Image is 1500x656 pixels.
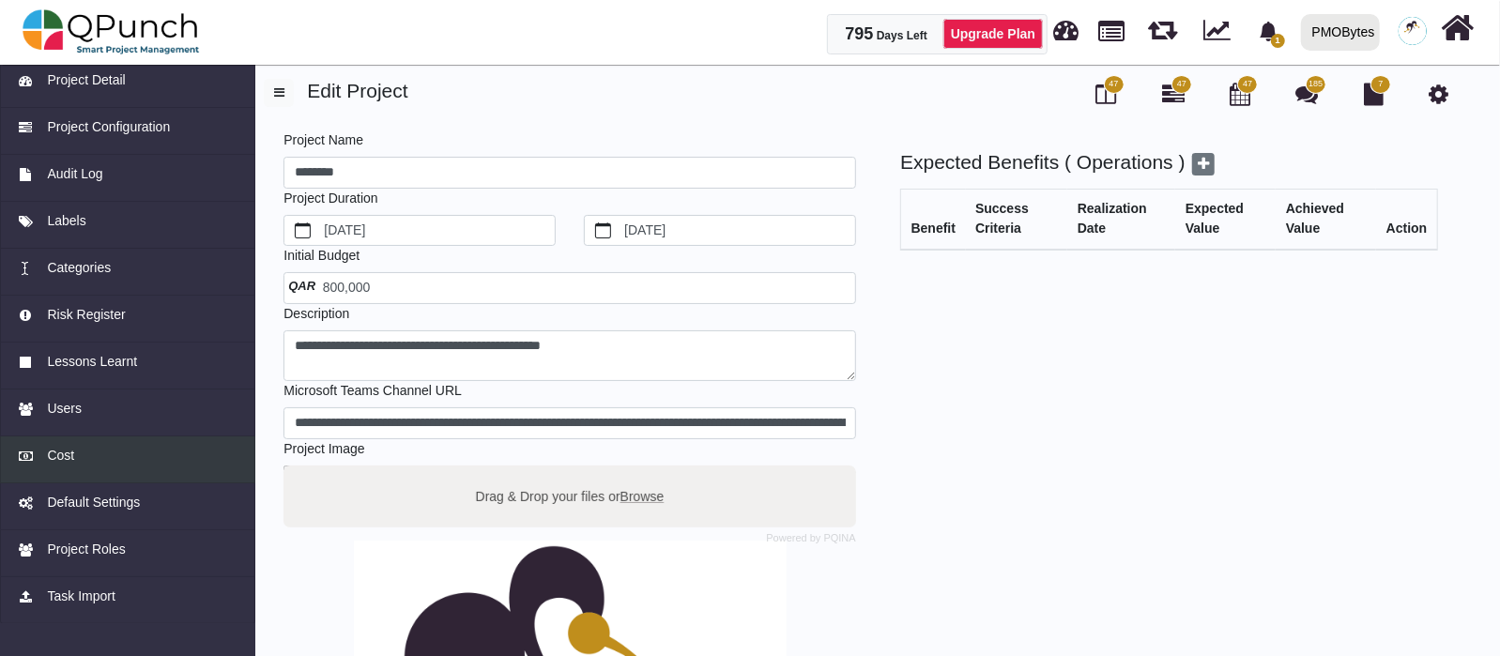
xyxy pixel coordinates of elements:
div: PMOBytes [1312,16,1375,49]
svg: calendar [295,222,312,239]
label: [DATE] [621,216,855,246]
span: Project Detail [47,70,125,90]
button: calendar [284,216,321,246]
i: Gantt [1162,83,1185,105]
a: 47 [1162,90,1185,105]
span: Projects [1099,12,1125,41]
span: 47 [1243,78,1252,91]
span: Labels [47,211,85,231]
div: Notification [1252,14,1285,48]
span: Categories [47,258,111,278]
img: qpunch-sp.fa6292f.png [23,4,200,60]
div: Success Criteria [975,199,1058,238]
span: Iteration [1148,9,1177,40]
span: Users [47,399,82,419]
span: Audit Log [47,164,102,184]
h4: Expected Benefits ( Operations ) [900,150,1438,175]
i: Board [1096,83,1117,105]
div: Realization Date [1078,199,1166,238]
label: Project Name [283,130,363,150]
i: Home [1442,10,1475,46]
a: Upgrade Plan [943,19,1043,49]
i: Punch Discussion [1296,83,1319,105]
i: Calendar [1230,83,1250,105]
span: Dashboard [1054,11,1079,39]
span: 800,000 [295,280,371,295]
i: Document Library [1364,83,1384,105]
span: Risk Register [47,305,125,325]
span: Default Settings [47,493,140,512]
label: Drag & Drop your files or [469,480,671,512]
div: Benefit [911,219,956,238]
a: bell fill1 [1247,1,1293,60]
svg: bell fill [1259,22,1278,41]
button: calendar [585,216,621,246]
a: PMOBytes [1293,1,1387,63]
label: Microsoft Teams Channel URL [283,381,462,401]
span: Project Roles [47,540,125,559]
div: Action [1386,219,1428,238]
span: Lessons Learnt [47,352,137,372]
h4: Edit Project [264,79,1486,102]
a: avatar [1387,1,1438,61]
span: 1 [1271,34,1285,48]
span: Browse [620,488,665,503]
span: 47 [1110,78,1119,91]
span: Add benefits [1192,153,1216,175]
span: Days Left [877,29,927,42]
label: Project Image [283,439,364,459]
label: Description [283,304,349,324]
span: Project Configuration [47,117,170,137]
div: Expected Value [1186,199,1266,238]
a: Powered by PQINA [767,534,856,542]
span: 185 [1309,78,1323,91]
span: Cost [47,446,74,465]
label: Project Duration [283,189,377,208]
label: [DATE] [321,216,555,246]
span: 47 [1177,78,1186,91]
label: Initial Budget [283,246,360,266]
span: 7 [1379,78,1384,91]
div: Achieved Value [1286,199,1367,238]
span: 795 [846,24,874,43]
span: Task Import [47,587,115,606]
img: avatar [1399,17,1427,45]
svg: calendar [595,222,612,239]
span: Aamir Pmobytes [1399,17,1427,45]
div: Dynamic Report [1194,1,1247,63]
